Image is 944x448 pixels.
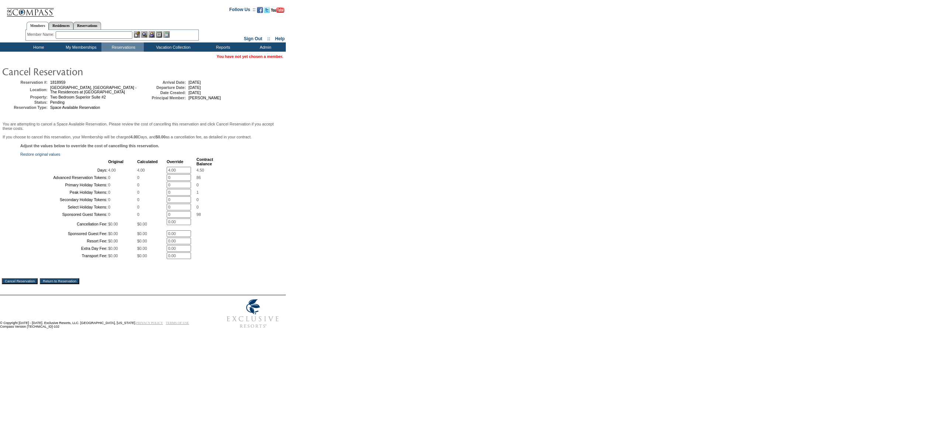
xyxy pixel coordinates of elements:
span: 98 [197,212,201,217]
a: Residences [49,22,73,30]
span: [DATE] [188,85,201,90]
td: Advanced Reservation Tokens: [21,174,107,181]
span: $0.00 [108,239,118,243]
span: 0 [108,212,110,217]
td: Date Created: [142,90,186,95]
span: 0 [108,183,110,187]
span: $0.00 [137,231,147,236]
span: 0 [197,197,199,202]
span: $0.00 [137,239,147,243]
a: Restore original values [20,152,60,156]
td: Property: [3,95,48,99]
a: Sign Out [244,36,262,41]
a: Become our fan on Facebook [257,9,263,14]
span: 4.00 [108,168,116,172]
img: Subscribe to our YouTube Channel [271,7,284,13]
p: If you choose to cancel this reservation, your Membership will be charged Days, and as a cancella... [3,135,283,139]
img: Follow us on Twitter [264,7,270,13]
span: 0 [137,183,139,187]
a: Members [27,22,49,30]
td: Days: [21,167,107,173]
span: $0.00 [108,246,118,251]
span: $0.00 [108,222,118,226]
td: Peak Holiday Tokens: [21,189,107,196]
td: Reservation Type: [3,105,48,110]
div: Member Name: [27,31,56,38]
span: 0 [108,190,110,194]
a: PRIVACY POLICY [136,321,163,325]
span: $0.00 [137,222,147,226]
b: Contract Balance [197,157,213,166]
img: Reservations [156,31,162,38]
a: TERMS OF USE [166,321,189,325]
td: Reports [201,42,243,52]
span: 1 [197,190,199,194]
a: Help [275,36,285,41]
td: Follow Us :: [229,6,256,15]
span: [GEOGRAPHIC_DATA], [GEOGRAPHIC_DATA] - The Residences at [GEOGRAPHIC_DATA] [50,85,136,94]
p: You are attempting to cancel a Space Available Reservation. Please review the cost of cancelling ... [3,122,283,131]
span: 0 [108,205,110,209]
span: Two Bedroom Superior Suite #2 [50,95,106,99]
img: pgTtlCancelRes.gif [2,64,149,79]
span: $0.00 [108,231,118,236]
td: Reservations [101,42,144,52]
span: Pending [50,100,65,104]
span: Space Available Reservation [50,105,100,110]
td: Departure Date: [142,85,186,90]
img: Impersonate [149,31,155,38]
td: Transport Fee: [21,252,107,259]
img: Compass Home [6,2,54,17]
td: Sponsored Guest Fee: [21,230,107,237]
td: Resort Fee: [21,238,107,244]
span: :: [267,36,270,41]
span: [PERSON_NAME] [188,96,221,100]
td: Sponsored Guest Tokens: [21,211,107,218]
td: My Memberships [59,42,101,52]
a: Follow us on Twitter [264,9,270,14]
span: 86 [197,175,201,180]
td: Principal Member: [142,96,186,100]
span: $0.00 [137,254,147,258]
span: 0 [137,175,139,180]
b: Calculated [137,159,158,164]
td: Primary Holiday Tokens: [21,182,107,188]
a: Subscribe to our YouTube Channel [271,9,284,14]
span: 4.50 [197,168,204,172]
td: Admin [243,42,286,52]
img: Exclusive Resorts [220,295,286,332]
span: [DATE] [188,90,201,95]
td: Reservation #: [3,80,48,85]
span: $0.00 [137,246,147,251]
b: Original [108,159,124,164]
span: 0 [108,175,110,180]
span: [DATE] [188,80,201,85]
span: You have not yet chosen a member. [217,54,283,59]
span: 4.00 [137,168,145,172]
img: b_calculator.gif [163,31,170,38]
td: Select Holiday Tokens: [21,204,107,210]
b: Adjust the values below to override the cost of cancelling this reservation. [20,144,159,148]
b: $0.00 [156,135,166,139]
td: Cancellation Fee: [21,218,107,230]
b: Override [167,159,183,164]
img: Become our fan on Facebook [257,7,263,13]
span: 0 [137,205,139,209]
input: Cancel Reservation [2,278,38,284]
span: 0 [108,197,110,202]
td: Vacation Collection [144,42,201,52]
span: 0 [197,205,199,209]
b: 4.00 [131,135,138,139]
img: View [141,31,147,38]
td: Location: [3,85,48,94]
input: Return to Reservation [40,278,79,284]
td: Secondary Holiday Tokens: [21,196,107,203]
td: Extra Day Fee: [21,245,107,252]
span: 0 [197,183,199,187]
span: 1818959 [50,80,66,85]
img: b_edit.gif [134,31,140,38]
span: 0 [137,190,139,194]
span: 0 [137,197,139,202]
td: Home [17,42,59,52]
span: 0 [137,212,139,217]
